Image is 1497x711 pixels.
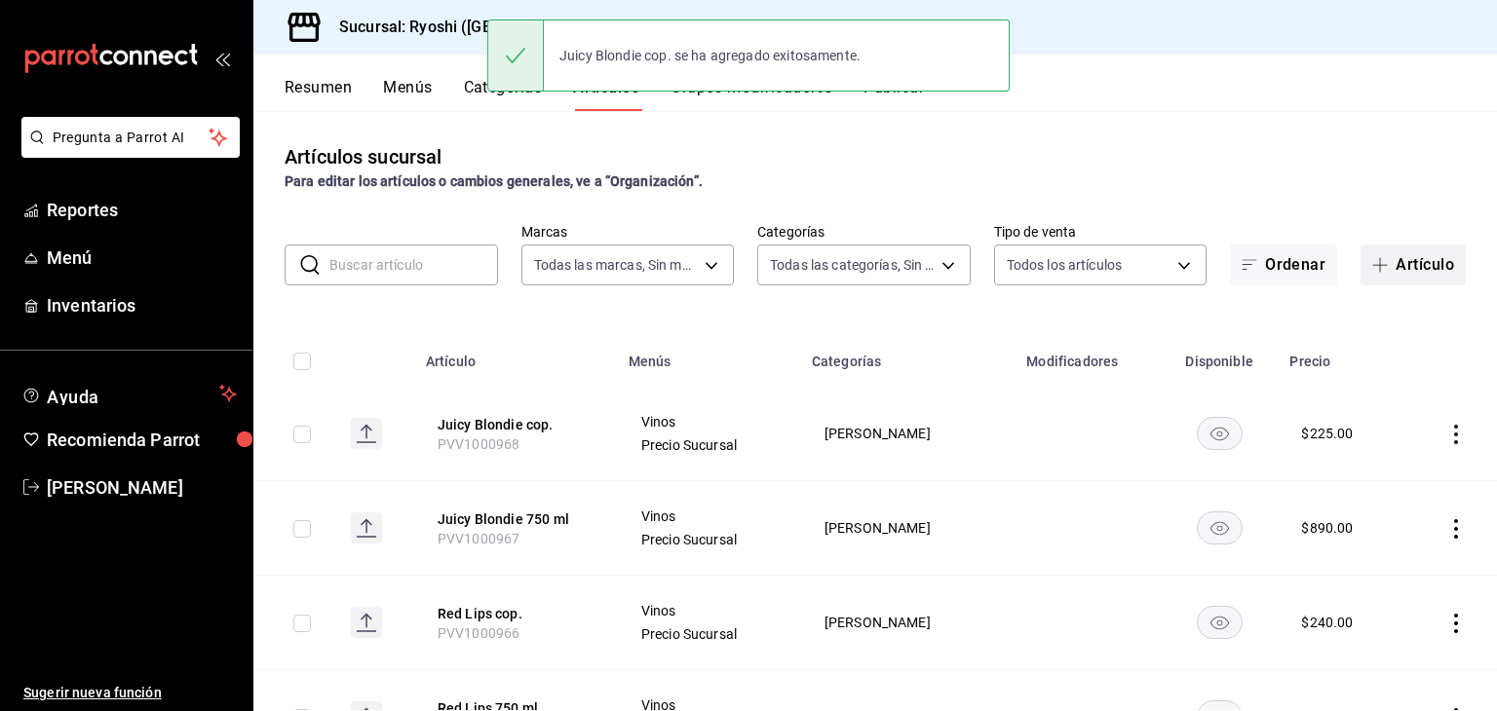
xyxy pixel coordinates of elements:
span: Menú [47,244,237,271]
button: availability-product [1197,417,1243,450]
span: Vinos [641,604,776,617]
span: Precio Sucursal [641,627,776,641]
div: Artículos sucursal [285,142,441,171]
span: Pregunta a Parrot AI [53,128,210,148]
span: Vinos [641,509,776,523]
th: Modificadores [1015,324,1161,387]
span: Vinos [641,415,776,429]
label: Tipo de venta [994,225,1208,239]
th: Categorías [800,324,1015,387]
div: $ 225.00 [1301,424,1353,443]
span: Recomienda Parrot [47,427,237,453]
button: availability-product [1197,511,1243,544]
input: Buscar artículo [329,245,498,284]
a: Pregunta a Parrot AI [14,141,240,162]
button: Ordenar [1230,244,1337,285]
h3: Sucursal: Ryoshi ([GEOGRAPHIC_DATA]) [324,16,626,39]
span: Todas las marcas, Sin marca [534,255,699,275]
span: [PERSON_NAME] [825,427,990,440]
button: actions [1446,519,1466,539]
span: Todas las categorías, Sin categoría [770,255,935,275]
span: Inventarios [47,292,237,318]
span: PVV1000967 [438,531,520,546]
th: Precio [1278,324,1402,387]
div: $ 240.00 [1301,613,1353,632]
th: Disponible [1161,324,1278,387]
button: edit-product-location [438,415,594,434]
div: Juicy Blondie cop. se ha agregado exitosamente. [544,34,876,77]
span: PVV1000968 [438,436,520,452]
span: Precio Sucursal [641,533,776,546]
button: edit-product-location [438,509,594,529]
th: Artículo [414,324,617,387]
div: $ 890.00 [1301,518,1353,538]
button: open_drawer_menu [214,51,230,66]
label: Marcas [521,225,735,239]
span: Precio Sucursal [641,438,776,452]
span: [PERSON_NAME] [825,616,990,629]
button: edit-product-location [438,604,594,623]
button: actions [1446,614,1466,633]
th: Menús [617,324,800,387]
span: Ayuda [47,382,211,405]
button: Categorías [464,78,543,111]
label: Categorías [757,225,971,239]
div: navigation tabs [285,78,1497,111]
button: availability-product [1197,606,1243,639]
span: [PERSON_NAME] [825,521,990,535]
button: Artículo [1361,244,1466,285]
button: Menús [383,78,432,111]
button: actions [1446,425,1466,444]
span: [PERSON_NAME] [47,474,237,501]
span: Todos los artículos [1007,255,1123,275]
span: Reportes [47,197,237,223]
strong: Para editar los artículos o cambios generales, ve a “Organización”. [285,173,703,189]
span: PVV1000966 [438,625,520,641]
button: Pregunta a Parrot AI [21,117,240,158]
span: Sugerir nueva función [23,683,237,703]
button: Resumen [285,78,352,111]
